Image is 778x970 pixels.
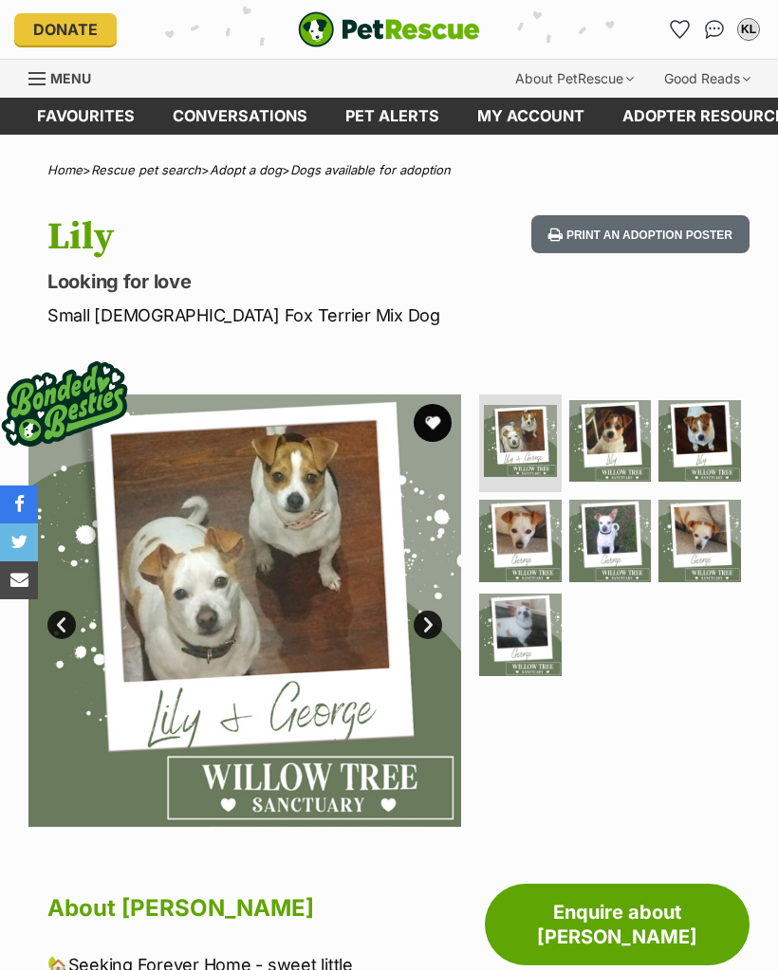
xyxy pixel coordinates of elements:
div: About PetRescue [502,60,647,98]
a: Pet alerts [326,98,458,135]
button: My account [733,14,764,45]
a: Prev [47,611,76,639]
a: Adopt a dog [210,162,282,177]
a: Conversations [699,14,730,45]
h1: Lily [47,215,480,259]
img: Photo of Lily [479,500,562,582]
a: Favourites [18,98,154,135]
img: Photo of Lily [569,500,652,582]
a: My account [458,98,603,135]
span: Menu [50,70,91,86]
a: Donate [14,13,117,46]
a: Home [47,162,83,177]
div: Good Reads [651,60,764,98]
button: favourite [414,404,452,442]
p: Looking for love [47,268,480,295]
a: Next [414,611,442,639]
img: Photo of Lily [658,500,741,582]
img: Photo of Lily [658,400,741,483]
img: Photo of Lily [484,405,557,478]
img: Photo of Lily [569,400,652,483]
img: Photo of Lily [28,394,461,827]
a: Rescue pet search [91,162,201,177]
a: Dogs available for adoption [290,162,451,177]
div: KL [739,20,758,39]
img: logo-e224e6f780fb5917bec1dbf3a21bbac754714ae5b6737aabdf751b685950b380.svg [298,11,480,47]
button: Print an adoption poster [531,215,750,254]
ul: Account quick links [665,14,764,45]
img: Photo of Lily [479,594,562,676]
h2: About [PERSON_NAME] [47,888,461,929]
p: Small [DEMOGRAPHIC_DATA] Fox Terrier Mix Dog [47,302,480,328]
a: Favourites [665,14,695,45]
a: PetRescue [298,11,480,47]
a: Menu [28,60,104,94]
a: conversations [154,98,326,135]
img: chat-41dd97257d64d25036548639549fe6c8038ab92f7586957e7f3b1b290dea8141.svg [705,20,725,39]
a: Enquire about [PERSON_NAME] [485,884,750,965]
